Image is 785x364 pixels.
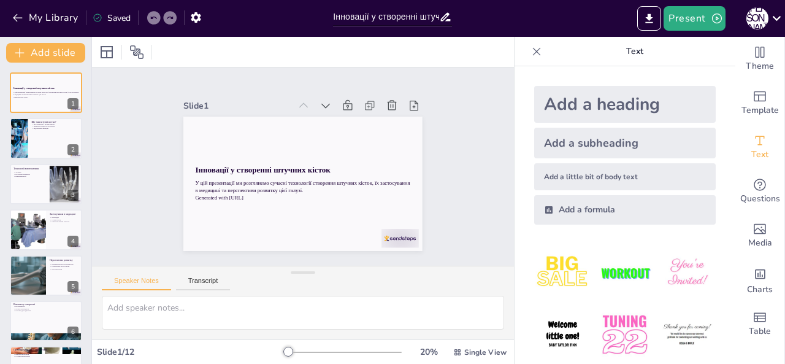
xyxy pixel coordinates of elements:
[464,347,507,357] span: Single View
[664,6,725,31] button: Present
[414,346,443,358] div: 20 %
[97,42,117,62] div: Layout
[13,308,78,310] p: Механічна міцність
[534,163,716,190] div: Add a little bit of body text
[534,244,591,301] img: 1.jpeg
[102,277,171,290] button: Speaker Notes
[67,281,78,292] div: 5
[596,306,653,363] img: 5.jpeg
[50,263,78,265] p: Покращення якості імплантатів
[13,303,78,306] p: Виклики у створенні
[13,167,46,171] p: Технології виготовлення
[735,37,784,81] div: Change the overall theme
[735,214,784,258] div: Add images, graphics, shapes or video
[13,91,78,96] p: У цій презентації ми розглянемо сучасні технології створення штучних кісток, їх застосування в ме...
[50,268,78,270] p: Нові матеріали
[735,81,784,125] div: Add ready made slides
[13,305,78,308] p: Біосумісність
[67,190,78,201] div: 3
[534,306,591,363] img: 4.jpeg
[10,209,82,250] div: 4
[13,355,78,358] p: Стандарти лікування
[31,125,78,127] p: Широкий спектр застосування
[67,144,78,155] div: 2
[31,123,78,125] p: Штучні кістки - це імплантати
[176,277,231,290] button: Transcript
[50,265,78,268] p: Розширення застосування
[97,346,284,358] div: Slide 1 / 12
[659,306,716,363] img: 6.jpeg
[6,43,85,63] button: Add slide
[10,255,82,296] div: 5
[735,125,784,169] div: Add text boxes
[13,173,46,176] p: Біосумісні матеріали
[196,166,331,174] strong: Інновації у створенні штучних кісток
[50,219,78,221] p: Стоматологія
[748,236,772,250] span: Media
[333,8,438,26] input: Insert title
[749,325,771,338] span: Table
[10,301,82,341] div: 6
[93,12,131,24] div: Saved
[534,128,716,158] div: Add a subheading
[735,302,784,346] div: Add a table
[741,104,779,117] span: Template
[746,6,768,31] button: Г [PERSON_NAME]
[183,100,289,112] div: Slide 1
[746,7,768,29] div: Г [PERSON_NAME]
[50,258,78,261] p: Перспективи розвитку
[735,258,784,302] div: Add charts and graphs
[546,37,723,66] p: Text
[659,244,716,301] img: 3.jpeg
[10,118,82,158] div: 2
[9,8,83,28] button: My Library
[735,169,784,214] div: Get real-time input from your audience
[31,127,78,130] p: Відновлення функцій
[740,192,780,206] span: Questions
[67,327,78,338] div: 6
[534,86,716,123] div: Add a heading
[13,176,46,178] p: Нанотехнології
[13,171,46,173] p: 3D-друк
[596,244,653,301] img: 2.jpeg
[67,98,78,109] div: 1
[50,221,78,223] p: Реконструктивна хірургія
[13,353,78,355] p: Імплантати щелепи
[50,217,78,219] p: Ортопедія
[196,194,410,201] p: Generated with [URL]
[196,179,410,194] p: У цій презентації ми розглянемо сучасні технології створення штучних кісток, їх застосування в ме...
[13,96,78,98] p: Generated with [URL]
[31,120,78,123] p: Що таке штучні кістки?
[50,212,78,216] p: Застосування в медицині
[747,283,773,296] span: Charts
[10,164,82,204] div: 3
[129,45,144,60] span: Position
[13,348,78,352] p: Приклади успішних імплантатів
[13,87,55,90] strong: Інновації у створенні штучних кісток
[13,351,78,354] p: Імплантати тазової кістки
[534,195,716,225] div: Add a formula
[746,60,774,73] span: Theme
[751,148,768,161] span: Text
[10,72,82,113] div: 1
[67,236,78,247] div: 4
[13,310,78,312] p: Постійні дослідження
[637,6,661,31] button: Export to PowerPoint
